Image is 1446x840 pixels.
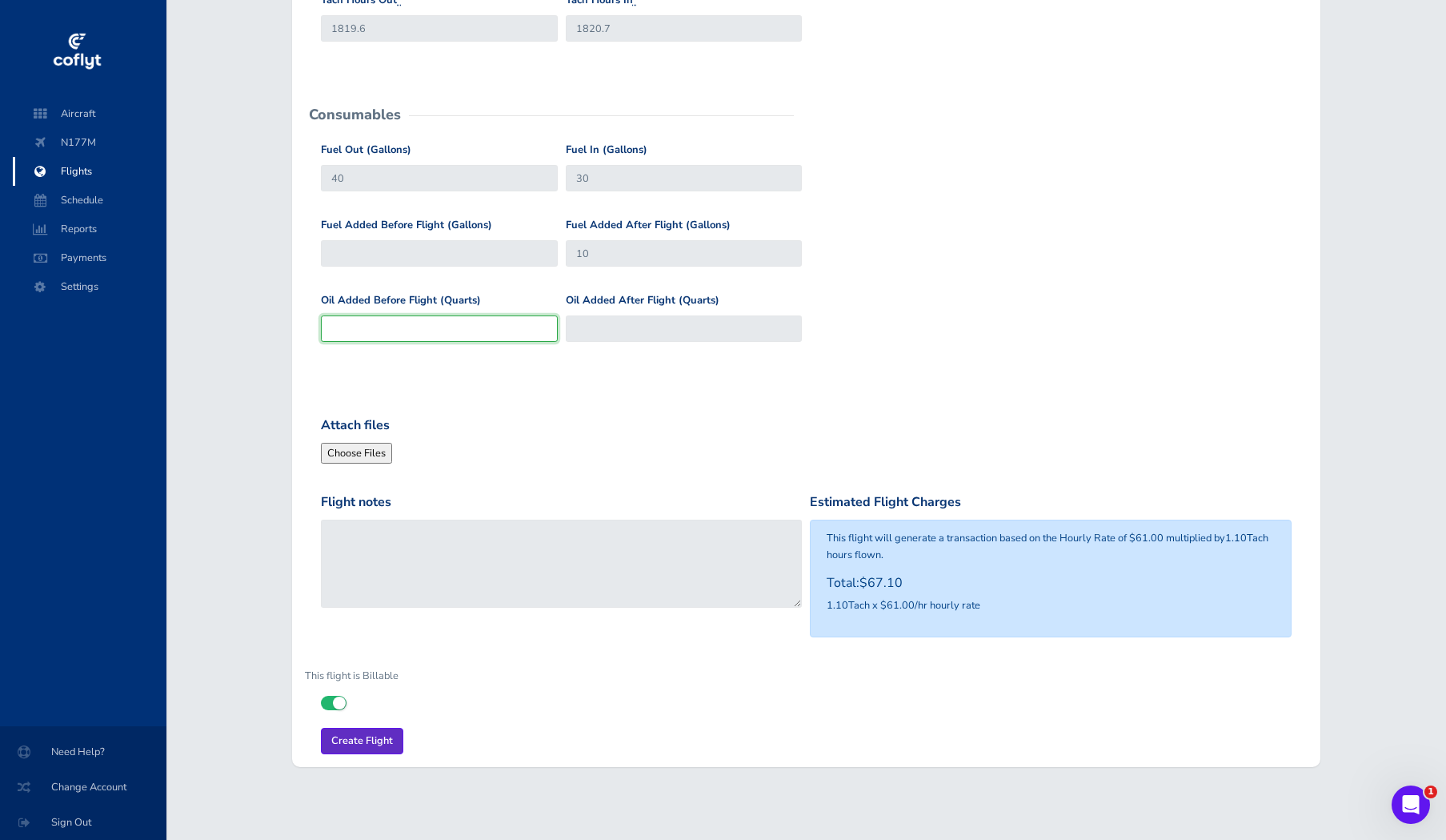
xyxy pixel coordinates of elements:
span: Schedule [29,186,150,215]
span: 1.10 [1225,531,1247,545]
label: Oil Added Before Flight (Quarts) [321,292,481,309]
span: N177M [29,128,150,157]
span: Reports [29,215,150,243]
h2: Consumables [309,107,401,122]
img: coflyt logo [50,28,103,76]
p: This flight will generate a transaction based on the Hourly Rate of $61.00 multiplied by Tach hou... [827,530,1274,563]
span: 1 [1424,786,1437,798]
span: Need Help? [19,738,147,766]
h6: Total: [827,576,1274,591]
span: 1.10 [827,598,848,613]
label: Fuel In (Gallons) [566,142,647,159]
label: This flight is Billable [293,663,464,689]
input: Create Flight [321,728,403,754]
label: Fuel Added After Flight (Gallons) [566,217,731,234]
span: Change Account [19,773,147,802]
span: Flights [29,157,150,186]
label: Fuel Added Before Flight (Gallons) [321,217,492,234]
label: Estimated Flight Charges [810,492,961,513]
iframe: Intercom live chat [1392,786,1430,824]
span: Aircraft [29,99,150,128]
label: Flight notes [321,492,391,513]
span: Settings [29,272,150,301]
label: Oil Added After Flight (Quarts) [566,292,719,309]
span: Sign Out [19,808,147,837]
label: Attach files [321,416,390,436]
p: Tach x $61.00/hr hourly rate [827,597,1274,613]
span: Payments [29,243,150,272]
span: $67.10 [859,574,903,592]
label: Fuel Out (Gallons) [321,142,411,159]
